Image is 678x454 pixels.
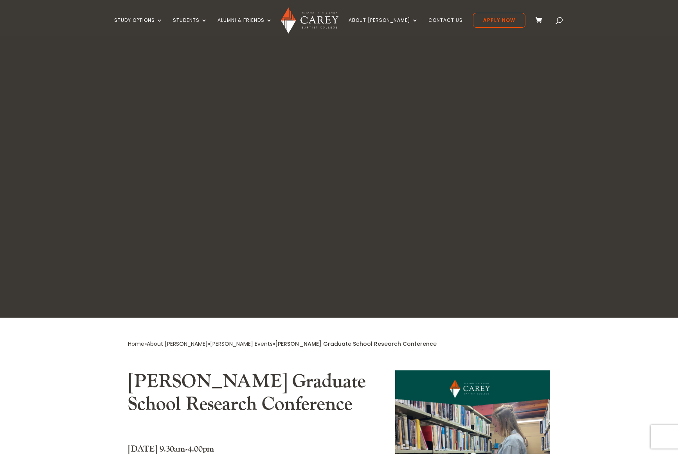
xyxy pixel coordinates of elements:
a: Study Options [114,18,163,36]
img: Carey Baptist College [281,7,338,34]
a: Contact Us [428,18,463,36]
a: [PERSON_NAME] Events [210,340,273,348]
a: Students [173,18,207,36]
h2: [PERSON_NAME] Graduate School Research Conference [128,370,372,419]
span: » » » [128,340,437,348]
span: [PERSON_NAME] Graduate School Research Conference [275,340,437,348]
a: Alumni & Friends [218,18,272,36]
a: Apply Now [473,13,525,28]
a: Home [128,340,144,348]
a: About [PERSON_NAME] [349,18,418,36]
a: About [PERSON_NAME] [147,340,208,348]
